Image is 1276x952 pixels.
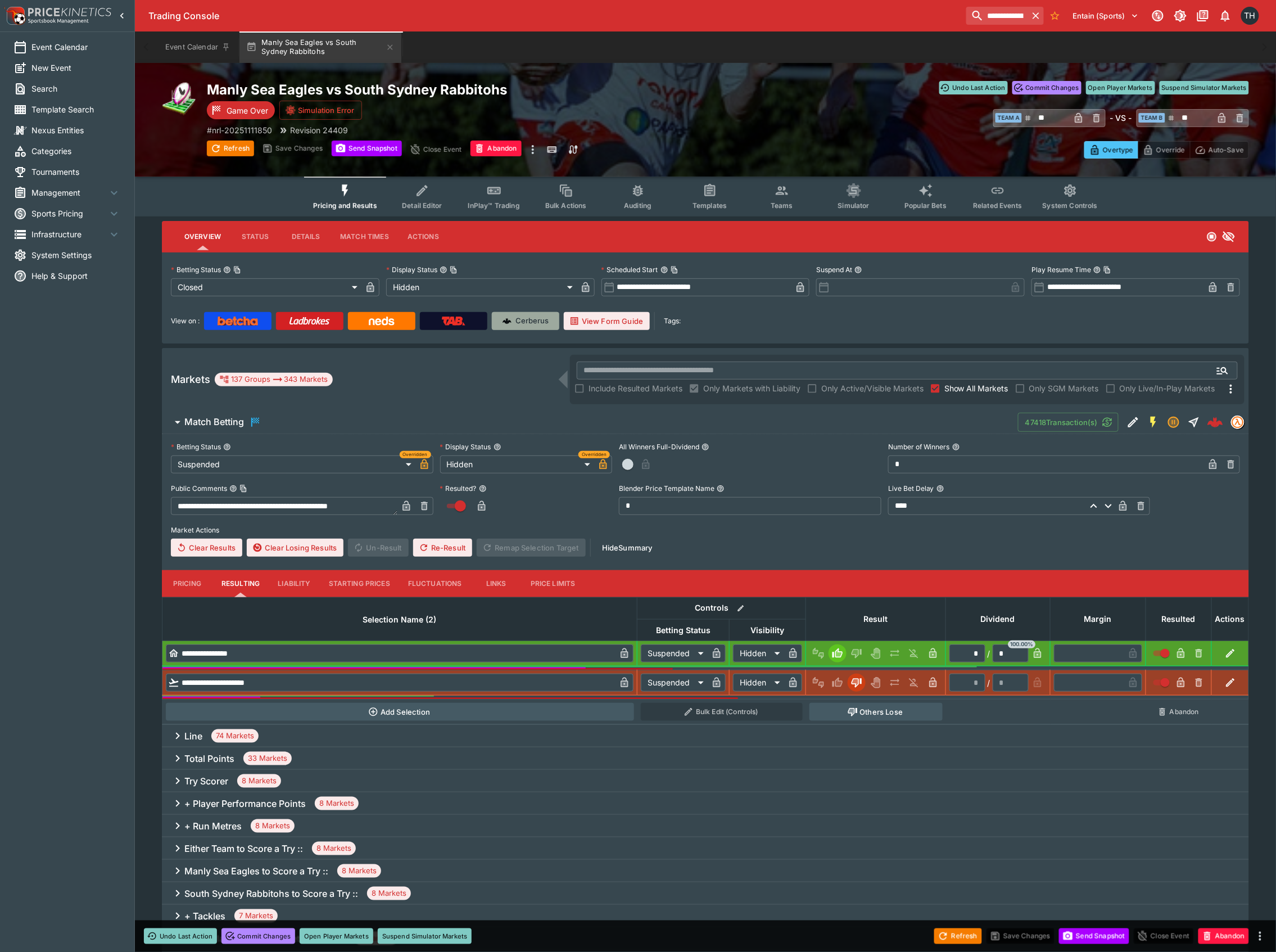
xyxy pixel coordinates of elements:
[218,317,258,326] img: Betcha
[144,928,217,944] button: Undo Last Action
[31,228,107,240] span: Infrastructure
[1232,416,1244,428] img: tradingmodel
[378,928,472,944] button: Suspend Simulator Markets
[905,644,923,662] button: Eliminated In Play
[671,266,678,274] button: Copy To Clipboard
[184,888,358,900] h6: South Sydney Rabbitohs to Score a Try ::
[1086,81,1155,94] button: Open Player Markets
[171,373,210,386] h5: Markets
[1139,113,1165,123] span: Team B
[939,81,1008,94] button: Undo Last Action
[589,382,682,394] span: Include Resulted Markets
[905,674,923,692] button: Eliminated In Play
[641,703,803,721] button: Bulk Edit (Controls)
[526,141,540,159] button: more
[31,145,121,157] span: Categories
[806,597,946,640] th: Result
[31,124,121,136] span: Nexus Entities
[470,142,521,154] span: Mark an event as closed and abandoned.
[1160,81,1250,94] button: Suspend Simulator Markets
[503,317,512,326] img: Cerberus
[207,141,254,156] button: Refresh
[821,382,924,394] span: Only Active/Visible Markets
[1198,930,1249,941] span: Mark an event as closed and abandoned.
[936,485,944,493] button: Live Bet Delay
[934,928,981,944] button: Refresh
[946,597,1051,640] th: Dividend
[1029,382,1099,394] span: Only SGM Markets
[31,249,121,261] span: System Settings
[1084,141,1249,159] div: Start From
[440,484,477,493] p: Resulted?
[171,522,1240,539] label: Market Actions
[492,312,559,330] a: Cerberus
[1123,412,1143,432] button: Edit Detail
[219,373,328,386] div: 137 Groups 343 Markets
[888,484,934,493] p: Live Bet Delay
[693,201,727,210] span: Templates
[944,382,1008,394] span: Show All Markets
[1043,201,1098,210] span: System Controls
[290,124,348,136] p: Revision 24409
[1190,141,1249,159] button: Auto-Save
[1031,265,1091,274] p: Play Resume Time
[809,703,943,721] button: Others Lose
[227,105,268,116] p: Game Over
[886,674,904,692] button: Push
[300,928,373,944] button: Open Player Markets
[223,266,231,274] button: Betting StatusCopy To Clipboard
[619,484,714,493] p: Blender Price Template Name
[28,8,111,16] img: PriceKinetics
[3,4,26,27] img: PriceKinetics Logo
[171,539,242,557] button: Clear Results
[1170,6,1191,26] button: Toggle light/dark mode
[545,201,587,210] span: Bulk Actions
[332,141,402,156] button: Send Snapshot
[660,266,668,274] button: Scheduled StartCopy To Clipboard
[403,451,428,458] span: Overridden
[641,644,708,662] div: Suspended
[1238,3,1263,28] button: Todd Henderson
[239,485,247,493] button: Copy To Clipboard
[1184,412,1204,432] button: Straight
[184,416,244,428] h6: Match Betting
[184,753,234,765] h6: Total Points
[1148,6,1168,26] button: Connected to PK
[619,442,699,452] p: All Winners Full-Dividend
[440,266,447,274] button: Display StatusCopy To Clipboard
[1138,141,1190,159] button: Override
[867,644,885,662] button: Void
[1103,266,1111,274] button: Copy To Clipboard
[399,570,471,597] button: Fluctuations
[386,278,577,296] div: Hidden
[312,843,356,854] span: 8 Markets
[988,677,990,689] div: /
[211,730,259,742] span: 74 Markets
[1110,112,1132,124] h6: - VS -
[1018,413,1119,432] button: 47418Transaction(s)
[31,270,121,282] span: Help & Support
[184,798,306,810] h6: + Player Performance Points
[184,843,303,855] h6: Either Team to Score a Try ::
[703,382,800,394] span: Only Markets with Liability
[1059,928,1129,944] button: Send Snapshot
[1207,414,1223,430] img: logo-cerberus--red.svg
[162,81,198,117] img: rugby_league.png
[280,223,331,250] button: Details
[171,484,227,493] p: Public Comments
[1222,230,1236,243] svg: Hidden
[1209,144,1244,156] p: Auto-Save
[413,539,472,557] button: Re-Result
[1066,7,1146,25] button: Select Tenant
[644,624,723,637] span: Betting Status
[223,443,231,451] button: Betting Status
[337,865,381,877] span: 8 Markets
[637,597,806,619] th: Controls
[442,317,465,326] img: TabNZ
[952,443,960,451] button: Number of Winners
[641,674,708,692] div: Suspended
[31,103,121,115] span: Template Search
[233,266,241,274] button: Copy To Clipboard
[315,798,359,809] span: 8 Markets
